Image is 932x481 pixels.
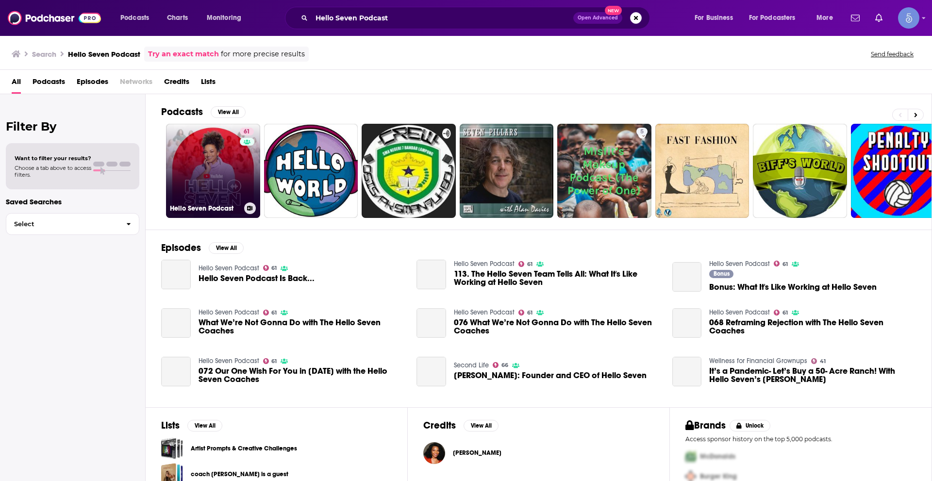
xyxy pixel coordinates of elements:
[557,124,651,218] a: 5
[221,49,305,60] span: for more precise results
[672,357,702,386] a: It’s a Pandemic- Let’s Buy a 50- Acre Ranch! With Hello Seven’s Rachel Rodgers
[518,310,533,315] a: 61
[263,265,277,271] a: 61
[709,260,770,268] a: Hello Seven Podcast
[695,11,733,25] span: For Business
[782,311,788,315] span: 61
[161,10,194,26] a: Charts
[271,359,277,364] span: 61
[816,11,833,25] span: More
[672,308,702,338] a: 068 Reframing Rejection with The Hello Seven Coaches
[12,74,21,94] a: All
[811,358,826,364] a: 41
[164,74,189,94] a: Credits
[782,262,788,266] span: 61
[167,11,188,25] span: Charts
[191,469,288,480] a: coach [PERSON_NAME] is a guest
[199,367,405,383] a: 072 Our One Wish For You in 2021 with the Hello Seven Coaches
[199,264,259,272] a: Hello Seven Podcast
[161,242,244,254] a: EpisodesView All
[454,308,515,316] a: Hello Seven Podcast
[312,10,573,26] input: Search podcasts, credits, & more...
[32,50,56,59] h3: Search
[170,204,240,213] h3: Hello Seven Podcast
[700,472,737,481] span: Burger King
[682,447,700,466] img: First Pro Logo
[199,367,405,383] span: 072 Our One Wish For You in [DATE] with the Hello Seven Coaches
[6,221,118,227] span: Select
[120,11,149,25] span: Podcasts
[700,452,735,461] span: McDonalds
[709,357,807,365] a: Wellness for Financial Grownups
[868,50,916,58] button: Send feedback
[709,367,916,383] span: It’s a Pandemic- Let’s Buy a 50- Acre Ranch! With Hello Seven’s [PERSON_NAME]
[454,318,661,335] span: 076 What We’re Not Gonna Do with The Hello Seven Coaches
[33,74,65,94] a: Podcasts
[77,74,108,94] a: Episodes
[199,318,405,335] a: What We’re Not Gonna Do with The Hello Seven Coaches
[898,7,919,29] img: User Profile
[6,213,139,235] button: Select
[211,106,246,118] button: View All
[423,442,445,464] img: Tamika Carlton
[15,165,91,178] span: Choose a tab above to access filters.
[454,270,661,286] span: 113. The Hello Seven Team Tells All: What It's Like Working at Hello Seven
[200,10,254,26] button: open menu
[207,11,241,25] span: Monitoring
[201,74,216,94] a: Lists
[820,359,826,364] span: 41
[161,419,180,431] h2: Lists
[148,49,219,60] a: Try an exact match
[271,266,277,270] span: 61
[423,419,499,431] a: CreditsView All
[423,437,654,468] button: Tamika CarltonTamika Carlton
[8,9,101,27] img: Podchaser - Follow, Share and Rate Podcasts
[161,106,203,118] h2: Podcasts
[709,318,916,335] span: 068 Reframing Rejection with The Hello Seven Coaches
[640,127,644,137] span: 5
[161,308,191,338] a: What We’re Not Gonna Do with The Hello Seven Coaches
[6,119,139,133] h2: Filter By
[244,127,250,137] span: 61
[685,435,916,443] p: Access sponsor history on the top 5,000 podcasts.
[161,437,183,459] span: Artist Prompts & Creative Challenges
[416,357,446,386] a: Rachel Rodgers: Founder and CEO of Hello Seven
[120,74,152,94] span: Networks
[709,283,877,291] a: Bonus: What It's Like Working at Hello Seven
[166,124,260,218] a: 61Hello Seven Podcast
[209,242,244,254] button: View All
[199,274,315,282] a: Hello Seven Podcast Is Back...
[187,420,222,431] button: View All
[898,7,919,29] span: Logged in as Spiral5-G1
[527,262,533,266] span: 61
[573,12,622,24] button: Open AdvancedNew
[518,261,533,267] a: 61
[423,419,456,431] h2: Credits
[688,10,745,26] button: open menu
[416,308,446,338] a: 076 What We’re Not Gonna Do with The Hello Seven Coaches
[898,7,919,29] button: Show profile menu
[527,311,533,315] span: 61
[454,260,515,268] a: Hello Seven Podcast
[464,420,499,431] button: View All
[161,357,191,386] a: 072 Our One Wish For You in 2021 with the Hello Seven Coaches
[709,367,916,383] a: It’s a Pandemic- Let’s Buy a 50- Acre Ranch! With Hello Seven’s Rachel Rodgers
[454,371,647,380] a: Rachel Rodgers: Founder and CEO of Hello Seven
[161,419,222,431] a: ListsView All
[454,361,489,369] a: Second Life
[240,128,254,135] a: 61
[453,449,501,457] a: Tamika Carlton
[847,10,864,26] a: Show notifications dropdown
[774,261,788,266] a: 61
[709,308,770,316] a: Hello Seven Podcast
[774,310,788,315] a: 61
[294,7,659,29] div: Search podcasts, credits, & more...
